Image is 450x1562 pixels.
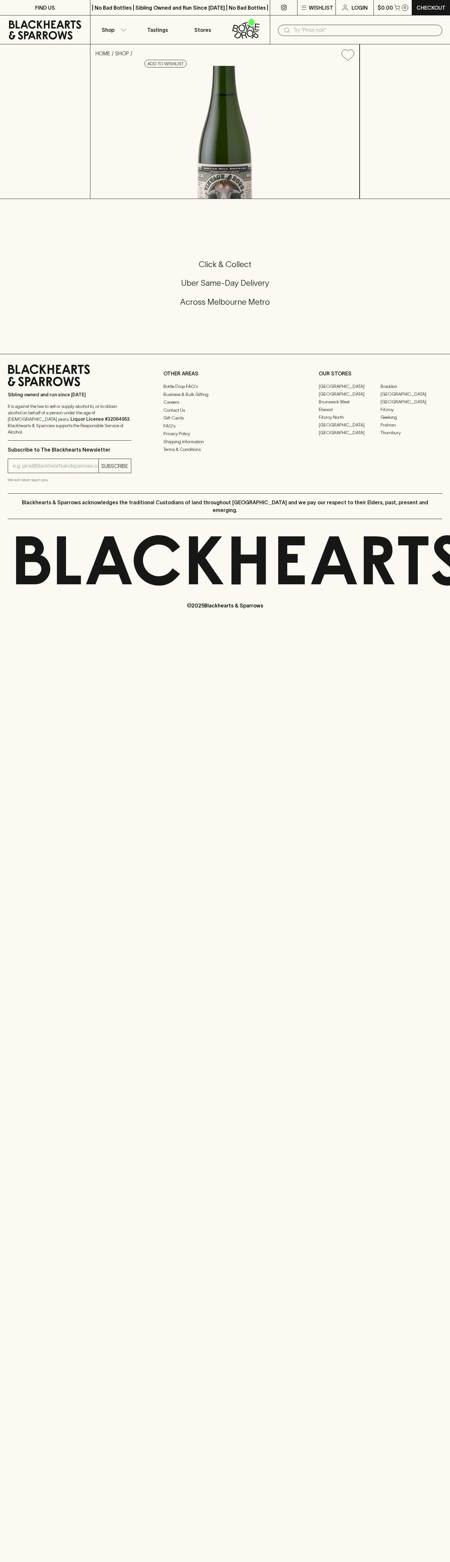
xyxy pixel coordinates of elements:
p: SUBSCRIBE [101,462,128,470]
a: Braddon [381,382,442,390]
a: [GEOGRAPHIC_DATA] [381,390,442,398]
input: Try "Pinot noir" [293,25,437,35]
button: Shop [90,15,135,44]
p: $0.00 [378,4,393,12]
a: [GEOGRAPHIC_DATA] [319,421,381,429]
button: Add to wishlist [144,60,187,67]
a: Fitzroy [381,406,442,413]
p: We will never spam you [8,477,131,483]
p: Stores [194,26,211,34]
a: Thornbury [381,429,442,436]
a: [GEOGRAPHIC_DATA] [381,398,442,406]
strong: Liquor License #32064953 [70,417,130,422]
img: 70048.png [90,66,359,199]
h5: Uber Same-Day Delivery [8,278,442,288]
a: Bottle Drop FAQ's [163,383,287,390]
a: HOME [96,50,110,56]
p: Wishlist [309,4,333,12]
a: Business & Bulk Gifting [163,390,287,398]
h5: Across Melbourne Metro [8,297,442,307]
p: Login [352,4,368,12]
a: Tastings [135,15,180,44]
a: Fitzroy North [319,413,381,421]
p: Sibling owned and run since [DATE] [8,391,131,398]
a: Geelong [381,413,442,421]
input: e.g. jane@blackheartsandsparrows.com.au [13,461,98,471]
p: FIND US [35,4,55,12]
a: Elwood [319,406,381,413]
a: Careers [163,399,287,406]
p: It is against the law to sell or supply alcohol to, or to obtain alcohol on behalf of a person un... [8,403,131,435]
a: [GEOGRAPHIC_DATA] [319,429,381,436]
p: OTHER AREAS [163,370,287,377]
p: Tastings [147,26,168,34]
a: Shipping Information [163,438,287,445]
p: 0 [404,6,406,9]
a: Prahran [381,421,442,429]
a: [GEOGRAPHIC_DATA] [319,382,381,390]
a: Brunswick West [319,398,381,406]
a: Gift Cards [163,414,287,422]
a: FAQ's [163,422,287,430]
a: Stores [180,15,225,44]
p: OUR STORES [319,370,442,377]
a: [GEOGRAPHIC_DATA] [319,390,381,398]
a: SHOP [115,50,129,56]
a: Terms & Conditions [163,446,287,453]
p: Checkout [417,4,445,12]
a: Privacy Policy [163,430,287,438]
button: SUBSCRIBE [99,459,131,473]
p: Shop [102,26,115,34]
h5: Click & Collect [8,259,442,270]
p: Subscribe to The Blackhearts Newsletter [8,446,131,453]
button: Add to wishlist [339,47,357,63]
div: Call to action block [8,233,442,341]
p: Blackhearts & Sparrows acknowledges the traditional Custodians of land throughout [GEOGRAPHIC_DAT... [13,498,437,514]
a: Contact Us [163,406,287,414]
